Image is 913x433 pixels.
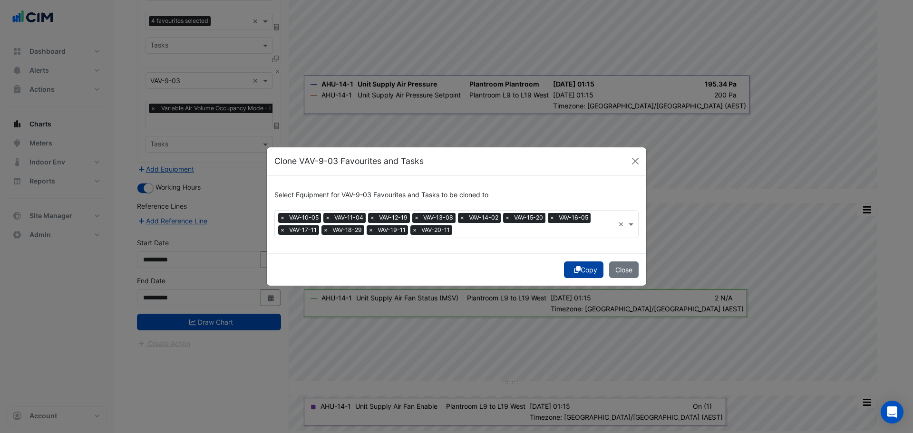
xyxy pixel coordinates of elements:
[278,225,287,235] span: ×
[278,213,287,222] span: ×
[564,261,603,278] button: Copy
[330,225,364,235] span: VAV-18-29
[556,213,591,222] span: VAV-16-05
[368,213,377,222] span: ×
[609,261,639,278] button: Close
[332,213,366,222] span: VAV-11-04
[375,225,408,235] span: VAV-19-11
[548,213,556,222] span: ×
[618,219,626,229] span: Clear
[287,225,319,235] span: VAV-17-11
[274,155,424,167] h5: Clone VAV-9-03 Favourites and Tasks
[466,213,501,222] span: VAV-14-02
[377,213,410,222] span: VAV-12-19
[412,213,421,222] span: ×
[367,225,375,235] span: ×
[323,213,332,222] span: ×
[287,213,321,222] span: VAV-10-05
[421,213,456,222] span: VAV-13-08
[410,225,419,235] span: ×
[512,213,545,222] span: VAV-15-20
[503,213,512,222] span: ×
[274,191,639,199] h6: Select Equipment for VAV-9-03 Favourites and Tasks to be cloned to
[458,213,466,222] span: ×
[628,154,642,168] button: Close
[881,401,903,423] div: Open Intercom Messenger
[321,225,330,235] span: ×
[419,225,452,235] span: VAV-20-11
